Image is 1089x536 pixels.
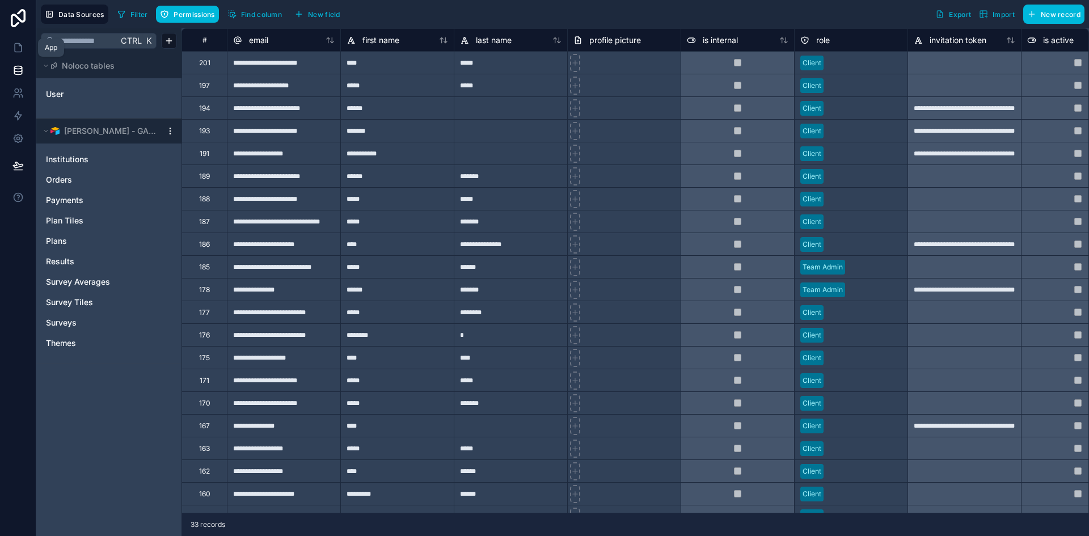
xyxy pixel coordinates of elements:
button: Noloco tables [41,58,170,74]
span: Ctrl [120,33,143,48]
span: Data Sources [58,10,104,19]
button: Export [931,5,975,24]
a: Institutions [46,154,149,165]
div: Surveys [41,314,177,332]
span: profile picture [589,35,641,46]
div: Client [803,489,821,499]
div: Team Admin [803,285,843,295]
span: Survey Tiles [46,297,93,308]
div: 162 [199,467,210,476]
button: New field [290,6,344,23]
div: Plans [41,232,177,250]
span: K [145,37,153,45]
span: 33 records [191,520,225,529]
div: 167 [199,421,210,431]
img: Airtable Logo [50,126,60,136]
div: 185 [199,263,210,272]
span: Import [993,10,1015,19]
div: 163 [199,444,210,453]
span: Surveys [46,317,77,328]
div: Client [803,444,821,454]
span: User [46,88,64,100]
a: Results [46,256,149,267]
div: 170 [199,399,210,408]
div: App [45,43,57,52]
button: Import [975,5,1019,24]
span: email [249,35,268,46]
span: [PERSON_NAME] - GAP Dev [64,125,156,137]
div: Client [803,307,821,318]
button: Find column [223,6,286,23]
button: Airtable Logo[PERSON_NAME] - GAP Dev [41,123,161,139]
span: invitation token [930,35,986,46]
a: Payments [46,195,149,206]
span: Orders [46,174,72,185]
div: 191 [200,149,209,158]
a: User [46,88,138,100]
a: Survey Averages [46,276,149,288]
span: Institutions [46,154,88,165]
div: 171 [200,376,209,385]
span: role [816,35,830,46]
div: 186 [199,240,210,249]
button: Data Sources [41,5,108,24]
div: 201 [199,58,210,67]
span: Filter [130,10,148,19]
div: Client [803,103,821,113]
a: Survey Tiles [46,297,149,308]
div: 189 [199,172,210,181]
span: is active [1043,35,1074,46]
div: 193 [199,126,210,136]
div: Themes [41,334,177,352]
div: Payments [41,191,177,209]
span: Permissions [174,10,214,19]
div: 194 [199,104,210,113]
div: 160 [199,489,210,499]
div: Client [803,217,821,227]
div: Institutions [41,150,177,168]
div: Client [803,398,821,408]
button: Filter [113,6,152,23]
a: Surveys [46,317,149,328]
div: 187 [199,217,210,226]
div: 188 [199,195,210,204]
span: Find column [241,10,282,19]
div: Client [803,512,821,522]
span: Payments [46,195,83,206]
div: 175 [199,353,210,362]
div: Client [803,466,821,476]
span: Export [949,10,971,19]
a: Themes [46,337,149,349]
div: Client [803,330,821,340]
span: last name [476,35,512,46]
div: # [191,36,218,44]
div: 197 [199,81,210,90]
a: Plan Tiles [46,215,149,226]
div: 176 [199,331,210,340]
div: Results [41,252,177,271]
span: Themes [46,337,76,349]
a: Permissions [156,6,223,23]
button: New record [1023,5,1084,24]
span: first name [362,35,399,46]
span: Survey Averages [46,276,110,288]
a: New record [1019,5,1084,24]
div: Client [803,239,821,250]
div: Client [803,353,821,363]
span: Plans [46,235,67,247]
div: Plan Tiles [41,212,177,230]
div: 178 [199,285,210,294]
div: Team Admin [803,262,843,272]
span: is internal [703,35,738,46]
div: Survey Averages [41,273,177,291]
div: Client [803,375,821,386]
span: Plan Tiles [46,215,83,226]
div: Client [803,421,821,431]
div: Client [803,58,821,68]
span: New record [1041,10,1080,19]
div: Client [803,149,821,159]
div: User [41,85,177,103]
div: Client [803,126,821,136]
a: Orders [46,174,149,185]
span: New field [308,10,340,19]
